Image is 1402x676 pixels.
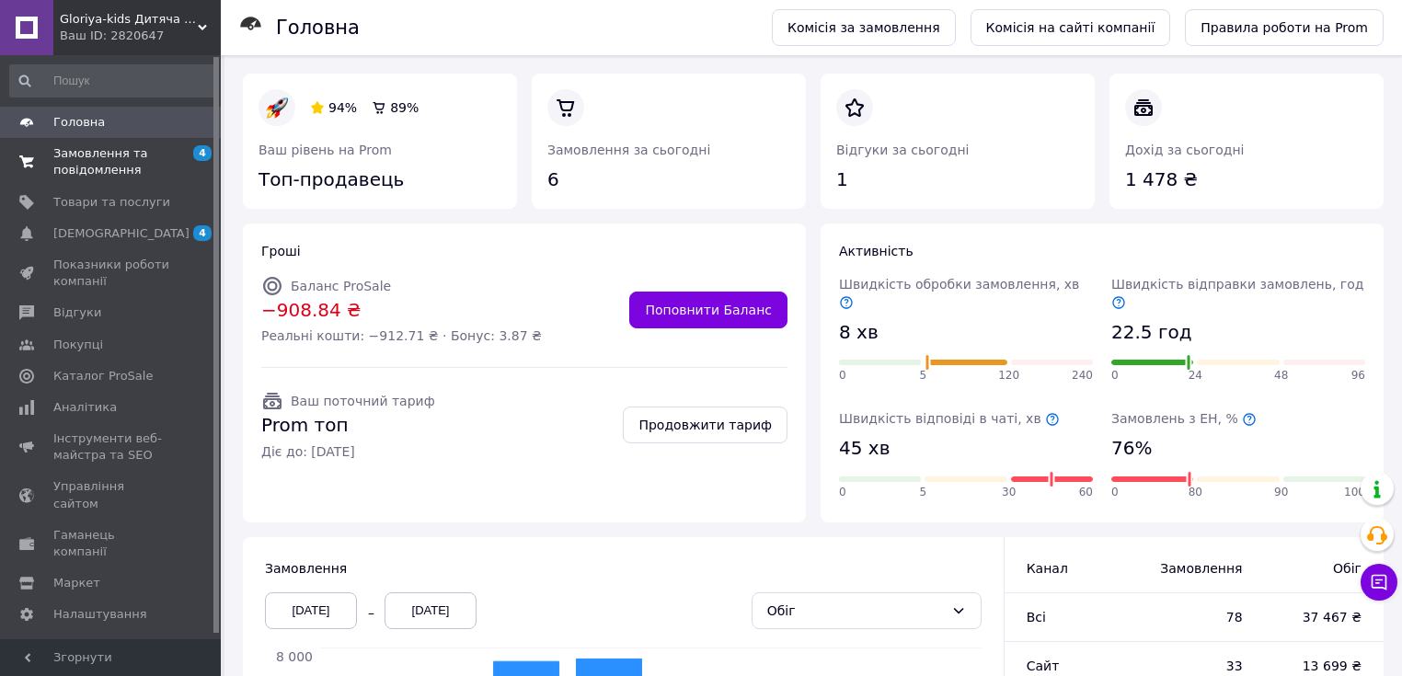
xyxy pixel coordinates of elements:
[1079,485,1093,500] span: 60
[839,319,879,346] span: 8 хв
[839,277,1079,310] span: Швидкість обробки замовлення, хв
[261,297,542,324] span: −908.84 ₴
[261,412,435,439] span: Prom топ
[53,225,190,242] span: [DEMOGRAPHIC_DATA]
[291,279,391,293] span: Баланс ProSale
[53,478,170,511] span: Управління сайтом
[1351,368,1365,384] span: 96
[1344,485,1365,500] span: 100
[1153,657,1242,675] span: 33
[839,485,846,500] span: 0
[920,368,927,384] span: 5
[629,292,787,328] a: Поповнити Баланс
[1027,610,1046,624] span: Всi
[1280,559,1362,578] span: Обіг
[1002,485,1016,500] span: 30
[193,225,212,241] span: 4
[328,100,357,115] span: 94%
[1111,411,1257,426] span: Замовлень з ЕН, %
[261,327,542,345] span: Реальні кошти: −912.71 ₴ · Бонус: 3.87 ₴
[1111,485,1119,500] span: 0
[53,145,170,178] span: Замовлення та повідомлення
[1189,485,1202,500] span: 80
[53,257,170,290] span: Показники роботи компанії
[767,601,944,621] div: Обіг
[53,399,117,416] span: Аналітика
[276,17,360,39] h1: Головна
[60,11,198,28] span: Gloriya-kids Дитяча Книга
[390,100,419,115] span: 89%
[265,592,357,629] div: [DATE]
[53,368,153,384] span: Каталог ProSale
[385,592,477,629] div: [DATE]
[1274,485,1288,500] span: 90
[1111,319,1191,346] span: 22.5 год
[53,194,170,211] span: Товари та послуги
[1185,9,1384,46] a: Правила роботи на Prom
[53,304,101,321] span: Відгуки
[772,9,956,46] a: Комісія за замовлення
[261,442,435,461] span: Діє до: [DATE]
[265,561,347,576] span: Замовлення
[60,28,221,44] div: Ваш ID: 2820647
[1072,368,1093,384] span: 240
[839,368,846,384] span: 0
[1111,435,1152,462] span: 76%
[1027,561,1068,576] span: Канал
[53,430,170,464] span: Інструменти веб-майстра та SEO
[839,435,890,462] span: 45 хв
[261,244,301,258] span: Гроші
[1111,368,1119,384] span: 0
[53,606,147,623] span: Налаштування
[9,64,217,97] input: Пошук
[839,244,914,258] span: Активність
[998,368,1019,384] span: 120
[193,145,212,161] span: 4
[1153,559,1242,578] span: Замовлення
[1189,368,1202,384] span: 24
[53,527,170,560] span: Гаманець компанії
[1153,608,1242,626] span: 78
[53,575,100,591] span: Маркет
[1280,608,1362,626] span: 37 467 ₴
[53,114,105,131] span: Головна
[1280,657,1362,675] span: 13 699 ₴
[276,649,313,664] tspan: 8 000
[291,394,435,408] span: Ваш поточний тариф
[1111,277,1363,310] span: Швидкість відправки замовлень, год
[839,411,1060,426] span: Швидкість відповіді в чаті, хв
[1274,368,1288,384] span: 48
[623,407,787,443] a: Продовжити тариф
[971,9,1171,46] a: Комісія на сайті компанії
[53,337,103,353] span: Покупці
[920,485,927,500] span: 5
[1361,564,1397,601] button: Чат з покупцем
